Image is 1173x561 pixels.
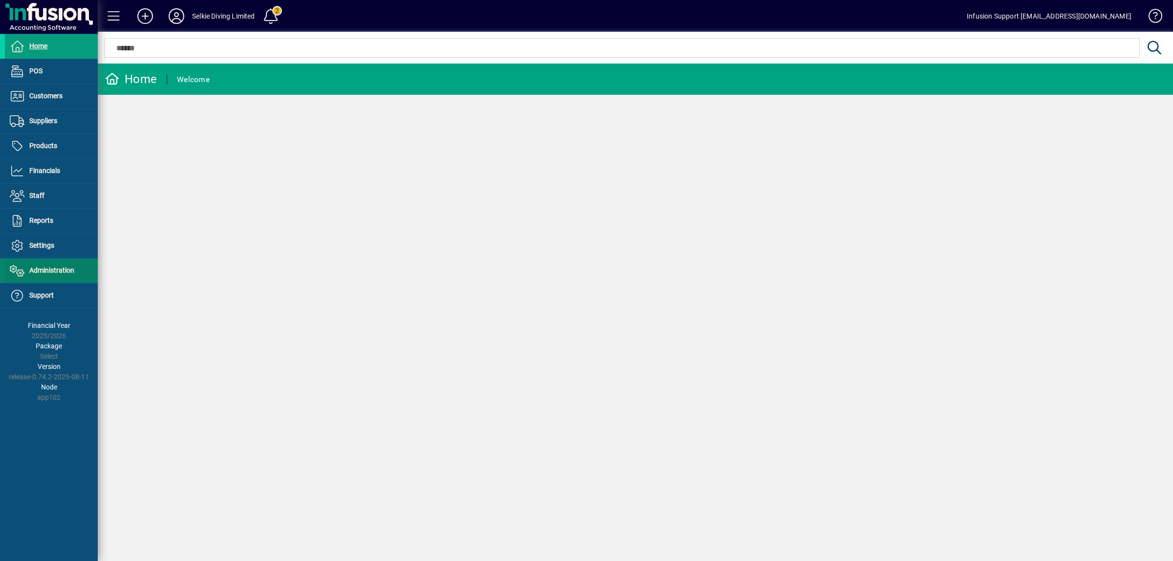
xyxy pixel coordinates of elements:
span: Financials [29,167,60,174]
a: Administration [5,259,98,283]
span: Support [29,291,54,299]
span: Version [38,363,61,370]
button: Profile [161,7,192,25]
a: Knowledge Base [1141,2,1161,34]
span: Products [29,142,57,150]
a: Financials [5,159,98,183]
a: Staff [5,184,98,208]
span: Administration [29,266,74,274]
a: Settings [5,234,98,258]
a: Products [5,134,98,158]
div: Selkie Diving Limited [192,8,255,24]
span: Suppliers [29,117,57,125]
span: Staff [29,192,44,199]
button: Add [130,7,161,25]
div: Home [105,71,157,87]
a: Support [5,283,98,308]
a: POS [5,59,98,84]
span: POS [29,67,43,75]
div: Welcome [177,72,210,87]
div: Infusion Support [EMAIL_ADDRESS][DOMAIN_NAME] [967,8,1131,24]
a: Suppliers [5,109,98,133]
a: Reports [5,209,98,233]
span: Customers [29,92,63,100]
span: Settings [29,241,54,249]
span: Node [41,383,57,391]
span: Home [29,42,47,50]
span: Financial Year [28,322,70,329]
span: Package [36,342,62,350]
span: Reports [29,216,53,224]
a: Customers [5,84,98,108]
